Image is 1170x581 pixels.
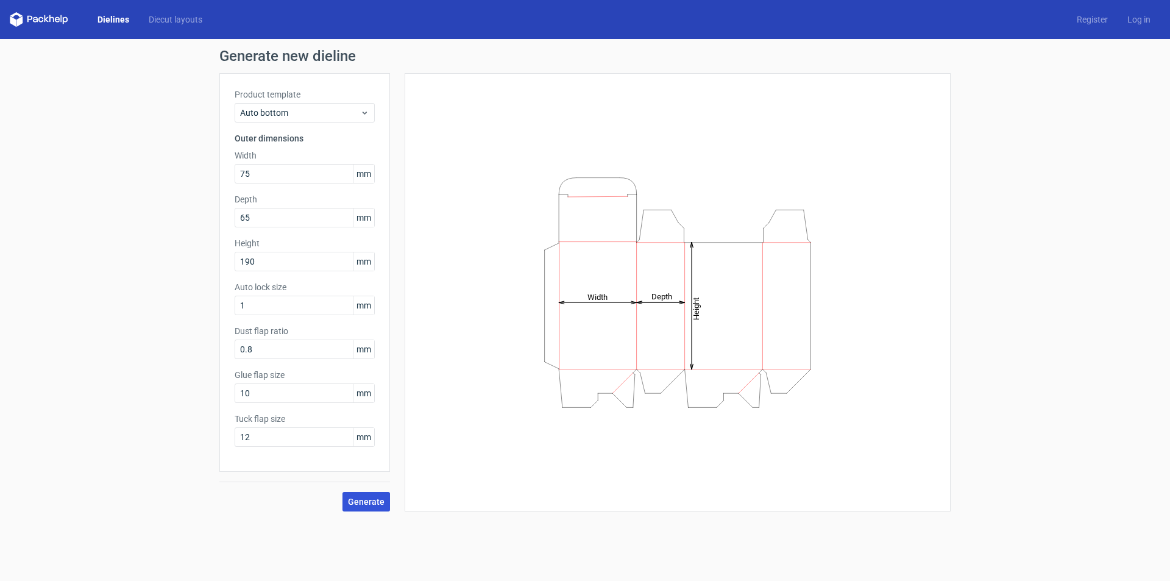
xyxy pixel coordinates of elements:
label: Dust flap ratio [235,325,375,337]
tspan: Height [692,297,701,319]
span: mm [353,209,374,227]
span: mm [353,428,374,446]
span: mm [353,340,374,358]
label: Product template [235,88,375,101]
h1: Generate new dieline [219,49,951,63]
button: Generate [342,492,390,511]
label: Width [235,149,375,162]
label: Auto lock size [235,281,375,293]
span: mm [353,165,374,183]
a: Diecut layouts [139,13,212,26]
tspan: Width [587,292,608,301]
a: Dielines [88,13,139,26]
h3: Outer dimensions [235,132,375,144]
span: mm [353,296,374,315]
span: mm [353,252,374,271]
span: Generate [348,497,385,506]
label: Height [235,237,375,249]
tspan: Depth [651,292,672,301]
label: Glue flap size [235,369,375,381]
label: Depth [235,193,375,205]
span: Auto bottom [240,107,360,119]
a: Register [1067,13,1118,26]
span: mm [353,384,374,402]
a: Log in [1118,13,1160,26]
label: Tuck flap size [235,413,375,425]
